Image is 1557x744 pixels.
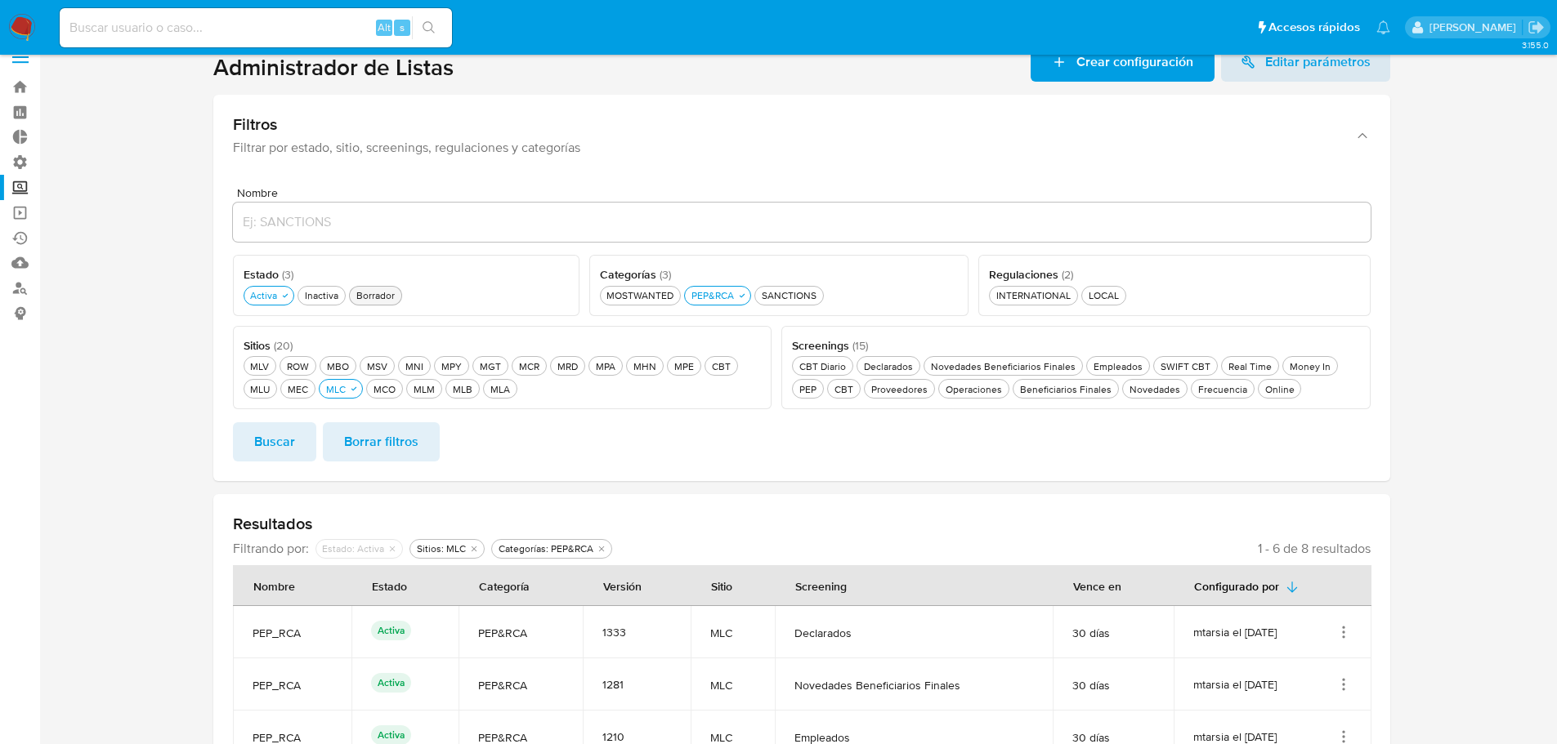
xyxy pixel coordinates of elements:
[1522,38,1549,51] span: 3.155.0
[412,16,445,39] button: search-icon
[1268,19,1360,36] span: Accesos rápidos
[60,17,452,38] input: Buscar usuario o caso...
[378,20,391,35] span: Alt
[1429,20,1522,35] p: marianela.tarsia@mercadolibre.com
[1528,19,1545,36] a: Salir
[1376,20,1390,34] a: Notificaciones
[400,20,405,35] span: s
